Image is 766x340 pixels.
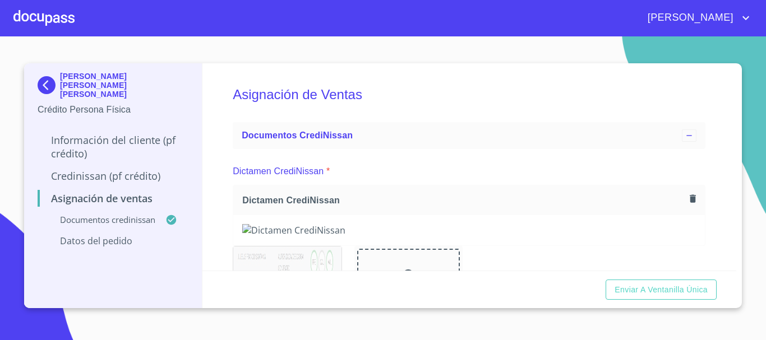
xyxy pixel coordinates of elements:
img: Docupass spot blue [38,76,60,94]
button: Enviar a Ventanilla única [606,280,717,300]
p: Documentos CrediNissan [38,214,165,225]
p: Asignación de Ventas [38,192,188,205]
img: Dictamen CrediNissan [242,224,696,236]
span: [PERSON_NAME] [639,9,739,27]
span: Dictamen CrediNissan [242,194,685,206]
p: Dictamen CrediNissan [233,165,324,178]
button: account of current user [639,9,753,27]
div: Documentos CrediNissan [233,122,705,149]
p: Información del cliente (PF crédito) [38,133,188,160]
span: Documentos CrediNissan [242,131,353,140]
h5: Asignación de Ventas [233,72,705,118]
span: Enviar a Ventanilla única [615,283,708,297]
div: [PERSON_NAME] [PERSON_NAME] [PERSON_NAME] [38,72,188,103]
p: Credinissan (PF crédito) [38,169,188,183]
p: Datos del pedido [38,235,188,247]
p: [PERSON_NAME] [PERSON_NAME] [PERSON_NAME] [60,72,188,99]
p: Crédito Persona Física [38,103,188,117]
